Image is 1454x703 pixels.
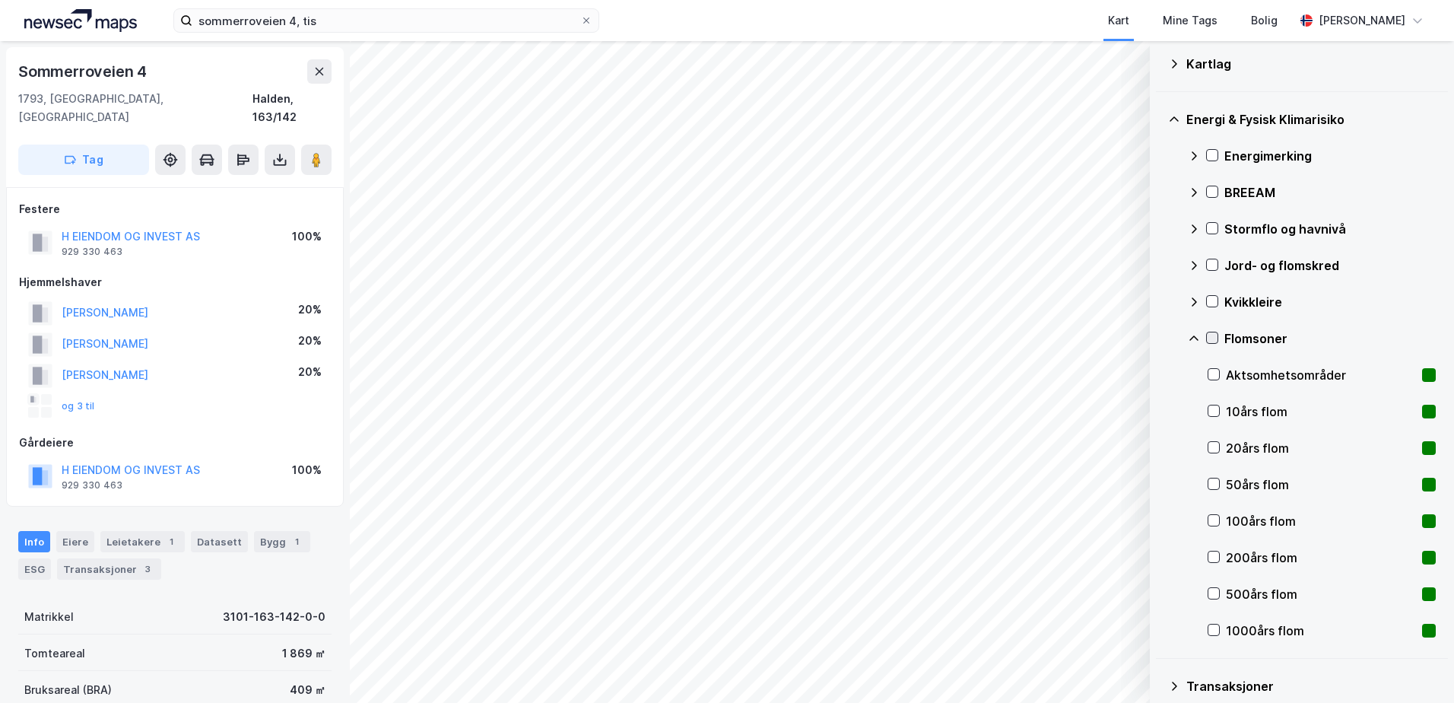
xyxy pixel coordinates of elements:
div: 500års flom [1226,585,1416,603]
div: Bygg [254,531,310,552]
div: 100% [292,461,322,479]
div: 3 [140,561,155,577]
div: 1 [289,534,304,549]
div: Tomteareal [24,644,85,663]
div: 200års flom [1226,549,1416,567]
div: Kartlag [1186,55,1436,73]
div: 50års flom [1226,476,1416,494]
div: Jord- og flomskred [1224,256,1436,275]
div: 20% [298,301,322,319]
div: Mine Tags [1163,11,1217,30]
div: 20% [298,332,322,350]
div: Info [18,531,50,552]
div: [PERSON_NAME] [1319,11,1405,30]
div: 100% [292,227,322,246]
div: Eiere [56,531,94,552]
div: BREEAM [1224,183,1436,202]
div: Stormflo og havnivå [1224,220,1436,238]
div: 1 [163,534,179,549]
div: 20års flom [1226,439,1416,457]
div: 20% [298,363,322,381]
div: Matrikkel [24,608,74,626]
div: Bruksareal (BRA) [24,681,112,699]
div: Halden, 163/142 [252,90,332,126]
div: Datasett [191,531,248,552]
div: Transaksjoner [1186,677,1436,695]
div: Aktsomhetsområder [1226,366,1416,384]
div: 1000års flom [1226,622,1416,640]
div: 929 330 463 [62,479,122,491]
img: logo.a4113a55bc3d86da70a041830d287a7e.svg [24,9,137,32]
div: Leietakere [100,531,185,552]
div: 1793, [GEOGRAPHIC_DATA], [GEOGRAPHIC_DATA] [18,90,252,126]
div: 10års flom [1226,402,1416,421]
div: Flomsoner [1224,329,1436,348]
div: Sommerroveien 4 [18,59,150,84]
div: Energi & Fysisk Klimarisiko [1186,110,1436,129]
button: Tag [18,145,149,175]
div: Bolig [1251,11,1278,30]
div: 1 869 ㎡ [282,644,325,663]
div: Kvikkleire [1224,293,1436,311]
div: Kart [1108,11,1129,30]
div: Transaksjoner [57,558,161,580]
div: Festere [19,200,331,218]
div: 409 ㎡ [290,681,325,699]
div: 929 330 463 [62,246,122,258]
div: 100års flom [1226,512,1416,530]
div: 3101-163-142-0-0 [223,608,325,626]
input: Søk på adresse, matrikkel, gårdeiere, leietakere eller personer [192,9,580,32]
div: Gårdeiere [19,434,331,452]
div: Energimerking [1224,147,1436,165]
div: Hjemmelshaver [19,273,331,291]
iframe: Chat Widget [1378,630,1454,703]
div: ESG [18,558,51,580]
